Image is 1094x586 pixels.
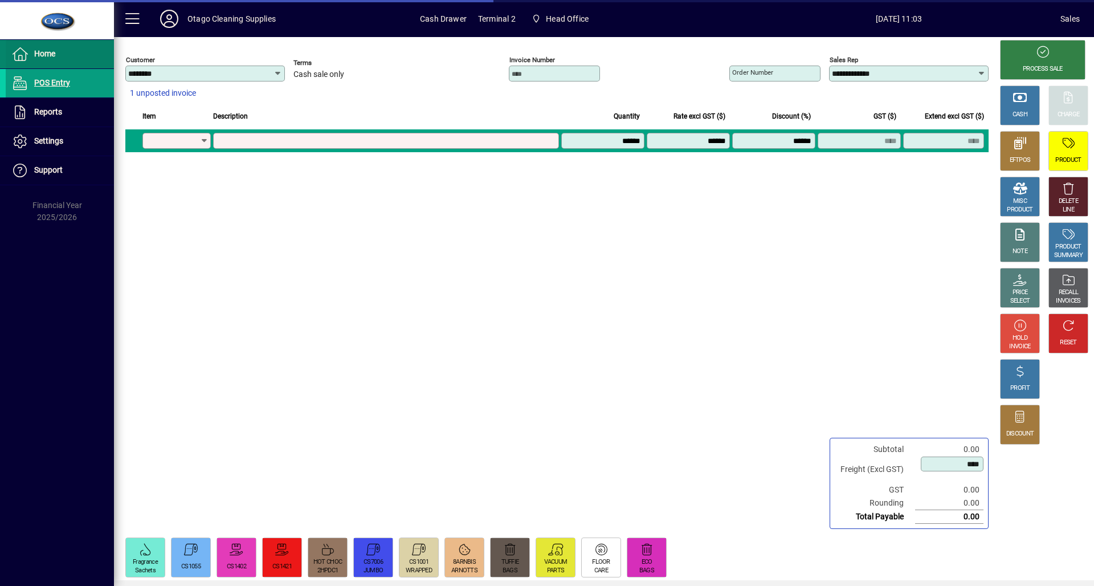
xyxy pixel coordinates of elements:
[1060,339,1077,347] div: RESET
[272,563,292,571] div: CS1421
[501,558,519,567] div: TUFFIE
[1013,111,1027,119] div: CASH
[925,110,984,123] span: Extend excl GST ($)
[639,567,654,575] div: BAGS
[873,110,896,123] span: GST ($)
[592,558,610,567] div: FLOOR
[915,483,983,497] td: 0.00
[614,110,640,123] span: Quantity
[34,78,70,87] span: POS Entry
[1009,343,1030,351] div: INVOICE
[594,567,608,575] div: CARE
[1023,65,1063,74] div: PROCESS SALE
[673,110,725,123] span: Rate excl GST ($)
[546,10,589,28] span: Head Office
[835,510,915,524] td: Total Payable
[1055,156,1081,165] div: PRODUCT
[453,558,476,567] div: 8ARNBIS
[1063,206,1074,214] div: LINE
[364,567,383,575] div: JUMBO
[772,110,811,123] span: Discount (%)
[642,558,652,567] div: ECO
[547,567,565,575] div: PARTS
[142,110,156,123] span: Item
[187,10,276,28] div: Otago Cleaning Supplies
[1013,334,1027,343] div: HOLD
[915,510,983,524] td: 0.00
[509,56,555,64] mat-label: Invoice number
[135,567,156,575] div: Sachets
[1059,288,1079,297] div: RECALL
[34,49,55,58] span: Home
[830,56,858,64] mat-label: Sales rep
[6,40,114,68] a: Home
[6,156,114,185] a: Support
[34,165,63,174] span: Support
[364,558,383,567] div: CS7006
[213,110,248,123] span: Description
[125,83,201,104] button: 1 unposted invoice
[34,136,63,145] span: Settings
[1013,288,1028,297] div: PRICE
[544,558,568,567] div: VACUUM
[478,10,516,28] span: Terminal 2
[737,10,1060,28] span: [DATE] 11:03
[1055,243,1081,251] div: PRODUCT
[915,497,983,510] td: 0.00
[835,443,915,456] td: Subtotal
[293,70,344,79] span: Cash sale only
[6,98,114,127] a: Reports
[1006,430,1034,438] div: DISCOUNT
[915,443,983,456] td: 0.00
[1054,251,1083,260] div: SUMMARY
[1013,197,1027,206] div: MISC
[1010,156,1031,165] div: EFTPOS
[34,107,62,116] span: Reports
[1010,384,1030,393] div: PROFIT
[420,10,467,28] span: Cash Drawer
[732,68,773,76] mat-label: Order number
[1010,297,1030,306] div: SELECT
[451,567,477,575] div: ARNOTTS
[527,9,593,29] span: Head Office
[835,483,915,497] td: GST
[227,563,246,571] div: CS1402
[1013,247,1027,256] div: NOTE
[1058,111,1080,119] div: CHARGE
[6,127,114,156] a: Settings
[409,558,428,567] div: CS1001
[503,567,517,575] div: BAGS
[835,497,915,510] td: Rounding
[406,567,432,575] div: WRAPPED
[151,9,187,29] button: Profile
[130,87,196,99] span: 1 unposted invoice
[133,558,158,567] div: Fragrance
[1056,297,1080,306] div: INVOICES
[313,558,342,567] div: HOT CHOC
[317,567,338,575] div: 2HPDC1
[1059,197,1078,206] div: DELETE
[1060,10,1080,28] div: Sales
[835,456,915,483] td: Freight (Excl GST)
[181,563,201,571] div: CS1055
[1007,206,1032,214] div: PRODUCT
[293,59,362,67] span: Terms
[126,56,155,64] mat-label: Customer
